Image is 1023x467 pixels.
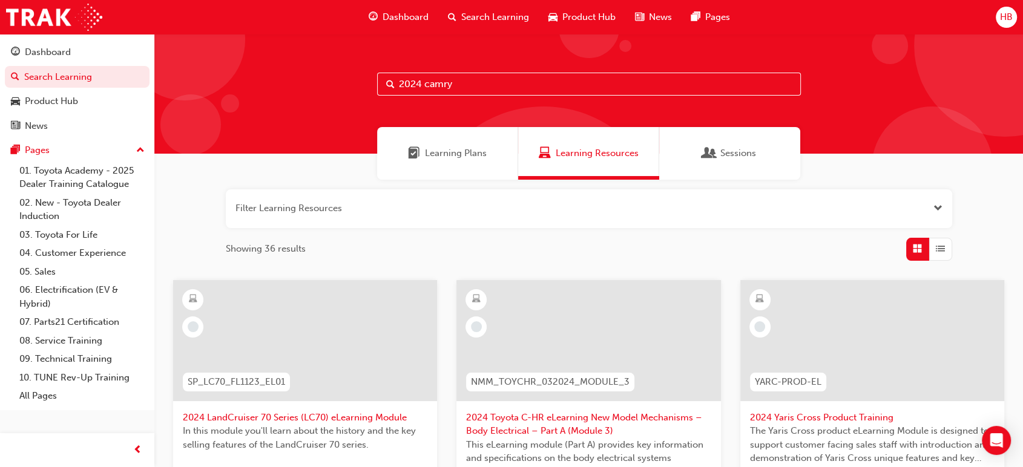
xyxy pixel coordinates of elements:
[1000,10,1013,24] span: HB
[705,10,730,24] span: Pages
[691,10,700,25] span: pages-icon
[183,424,427,451] span: In this module you'll learn about the history and the key selling features of the LandCruiser 70 ...
[472,292,481,307] span: learningResourceType_ELEARNING-icon
[750,411,995,425] span: 2024 Yaris Cross Product Training
[15,350,150,368] a: 09. Technical Training
[754,321,765,332] span: learningRecordVerb_NONE-icon
[649,10,672,24] span: News
[448,10,456,25] span: search-icon
[933,201,942,215] button: Open the filter
[539,146,551,160] span: Learning Resources
[625,5,682,30] a: news-iconNews
[548,10,558,25] span: car-icon
[471,321,482,332] span: learningRecordVerb_NONE-icon
[15,244,150,263] a: 04. Customer Experience
[11,121,20,132] span: news-icon
[750,424,995,465] span: The Yaris Cross product eLearning Module is designed to support customer facing sales staff with ...
[755,292,764,307] span: learningResourceType_ELEARNING-icon
[15,313,150,331] a: 07. Parts21 Certification
[5,139,150,162] button: Pages
[720,146,756,160] span: Sessions
[518,127,659,180] a: Learning ResourcesLearning Resources
[188,375,285,389] span: SP_LC70_FL1123_EL01
[188,321,199,332] span: learningRecordVerb_NONE-icon
[15,162,150,194] a: 01. Toyota Academy - 2025 Dealer Training Catalogue
[25,45,71,59] div: Dashboard
[471,375,630,389] span: NMM_TOYCHR_032024_MODULE_3
[15,263,150,281] a: 05. Sales
[15,281,150,313] a: 06. Electrification (EV & Hybrid)
[189,292,197,307] span: learningResourceType_ELEARNING-icon
[461,10,529,24] span: Search Learning
[377,73,801,96] input: Search...
[982,426,1011,455] div: Open Intercom Messenger
[15,368,150,387] a: 10. TUNE Rev-Up Training
[5,115,150,137] a: News
[136,143,145,158] span: up-icon
[11,145,20,156] span: pages-icon
[25,119,48,133] div: News
[438,5,539,30] a: search-iconSearch Learning
[5,66,150,88] a: Search Learning
[635,10,644,25] span: news-icon
[183,411,427,425] span: 2024 LandCruiser 70 Series (LC70) eLearning Module
[11,96,20,107] span: car-icon
[913,242,922,256] span: Grid
[755,375,821,389] span: YARC-PROD-EL
[425,146,487,160] span: Learning Plans
[11,72,19,83] span: search-icon
[377,127,518,180] a: Learning PlansLearning Plans
[386,77,395,91] span: Search
[408,146,420,160] span: Learning Plans
[936,242,945,256] span: List
[133,443,142,458] span: prev-icon
[5,39,150,139] button: DashboardSearch LearningProduct HubNews
[996,7,1017,28] button: HB
[466,411,711,438] span: 2024 Toyota C-HR eLearning New Model Mechanisms – Body Electrical – Part A (Module 3)
[15,331,150,350] a: 08. Service Training
[659,127,800,180] a: SessionsSessions
[15,226,150,244] a: 03. Toyota For Life
[226,242,306,256] span: Showing 36 results
[5,90,150,113] a: Product Hub
[15,194,150,226] a: 02. New - Toyota Dealer Induction
[6,4,102,31] img: Trak
[369,10,378,25] span: guage-icon
[703,146,715,160] span: Sessions
[383,10,429,24] span: Dashboard
[359,5,438,30] a: guage-iconDashboard
[562,10,616,24] span: Product Hub
[5,41,150,64] a: Dashboard
[25,94,78,108] div: Product Hub
[539,5,625,30] a: car-iconProduct Hub
[15,387,150,405] a: All Pages
[682,5,740,30] a: pages-iconPages
[556,146,639,160] span: Learning Resources
[11,47,20,58] span: guage-icon
[25,143,50,157] div: Pages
